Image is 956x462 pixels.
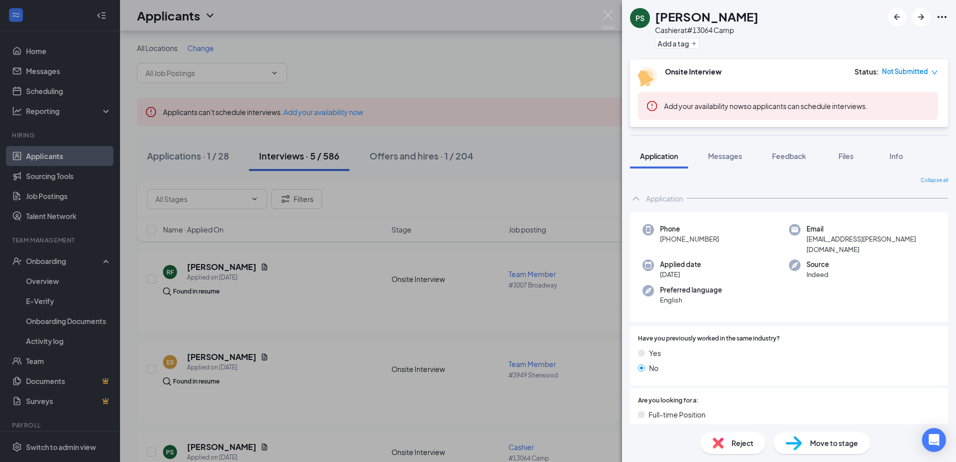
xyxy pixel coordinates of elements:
span: Applied date [660,259,701,269]
svg: ArrowRight [915,11,927,23]
button: PlusAdd a tag [655,38,699,48]
svg: Error [646,100,658,112]
span: Feedback [772,151,806,160]
span: Indeed [806,269,829,279]
div: Status : [854,66,879,76]
span: Messages [708,151,742,160]
span: Yes [649,347,661,358]
span: Phone [660,224,719,234]
button: ArrowRight [912,8,930,26]
div: Open Intercom Messenger [922,428,946,452]
span: Move to stage [810,437,858,448]
span: Files [838,151,853,160]
button: Add your availability now [664,101,743,111]
span: English [660,295,722,305]
span: [DATE] [660,269,701,279]
svg: Plus [691,40,697,46]
h1: [PERSON_NAME] [655,8,758,25]
span: Source [806,259,829,269]
span: [EMAIL_ADDRESS][PERSON_NAME][DOMAIN_NAME] [806,234,935,254]
span: Info [889,151,903,160]
div: PS [635,13,644,23]
span: Application [640,151,678,160]
span: Reject [731,437,753,448]
span: Preferred language [660,285,722,295]
span: Email [806,224,935,234]
span: Have you previously worked in the same industry? [638,334,780,343]
div: Cashier at #13064 Camp [655,25,758,35]
span: No [649,362,658,373]
span: [PHONE_NUMBER] [660,234,719,244]
span: Collapse all [920,176,948,184]
span: Are you looking for a: [638,396,698,405]
span: so applicants can schedule interviews. [664,101,867,110]
svg: Ellipses [936,11,948,23]
svg: ArrowLeftNew [891,11,903,23]
button: ArrowLeftNew [888,8,906,26]
span: down [931,69,938,76]
b: Onsite Interview [665,67,721,76]
span: Full-time Position [648,409,705,420]
span: Not Submitted [882,66,928,76]
div: Application [646,193,683,203]
svg: ChevronUp [630,192,642,204]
